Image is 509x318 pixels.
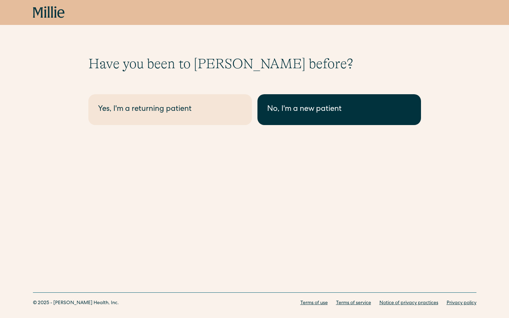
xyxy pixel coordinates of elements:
div: No, I'm a new patient [267,104,411,115]
div: Yes, I'm a returning patient [98,104,242,115]
a: Privacy policy [447,300,476,307]
a: Terms of use [300,300,328,307]
a: Yes, I'm a returning patient [88,94,252,125]
div: © 2025 - [PERSON_NAME] Health, Inc. [33,300,119,307]
a: Terms of service [336,300,371,307]
a: No, I'm a new patient [257,94,421,125]
h1: Have you been to [PERSON_NAME] before? [88,55,421,72]
a: Notice of privacy practices [379,300,438,307]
